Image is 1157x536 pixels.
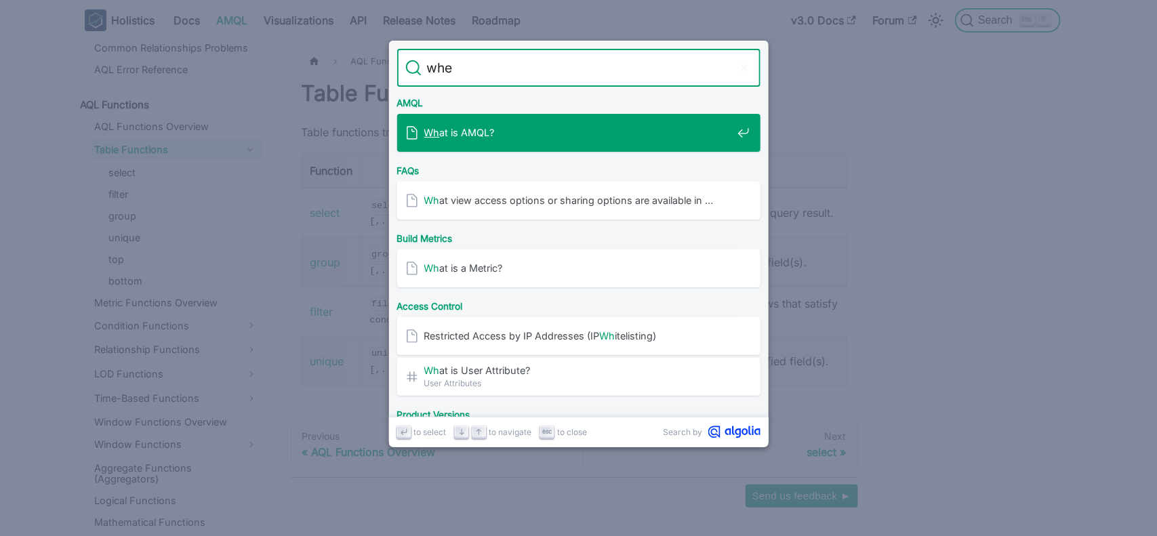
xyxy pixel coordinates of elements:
[424,194,440,206] mark: Wh
[424,126,732,139] span: at is AMQL?
[664,426,760,438] a: Search byAlgolia
[424,365,440,376] mark: Wh
[399,427,409,437] svg: Enter key
[457,427,467,437] svg: Arrow down
[424,329,732,342] span: Restricted Access by IP Addresses (IP itelisting)
[424,194,732,207] span: at view access options or sharing options are available in …
[424,262,732,274] span: at is a Metric?
[736,60,752,76] button: Clear the query
[422,49,736,87] input: Search docs
[394,222,763,249] div: Build Metrics
[394,154,763,182] div: FAQs
[664,426,703,438] span: Search by
[424,127,440,138] mark: Wh
[394,87,763,114] div: AMQL
[424,262,440,274] mark: Wh
[542,427,552,437] svg: Escape key
[489,426,532,438] span: to navigate
[397,114,760,152] a: What is AMQL?
[394,398,763,426] div: Product Versions
[397,249,760,287] a: What is a Metric?
[558,426,588,438] span: to close
[708,426,760,438] svg: Algolia
[397,317,760,355] a: Restricted Access by IP Addresses (IPWhitelisting)
[424,364,732,377] span: at is User Attribute?​
[414,426,447,438] span: to select
[394,290,763,317] div: Access Control
[474,427,484,437] svg: Arrow up
[424,377,732,390] span: User Attributes
[397,358,760,396] a: What is User Attribute?​User Attributes
[600,330,615,342] mark: Wh
[397,182,760,220] a: What view access options or sharing options are available in …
